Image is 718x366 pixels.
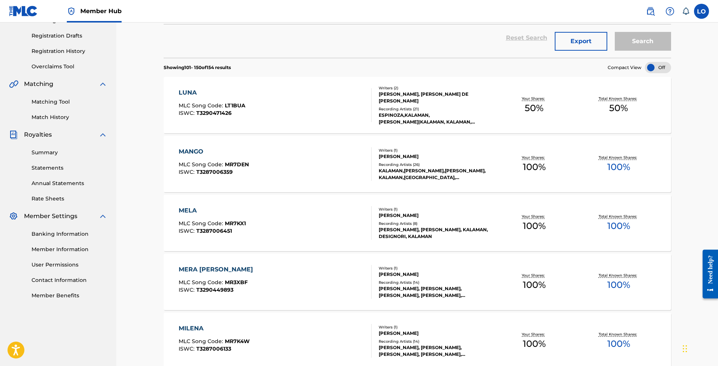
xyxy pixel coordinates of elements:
div: Notifications [682,8,689,15]
a: Matching Tool [32,98,107,106]
span: MR3XBF [225,279,248,286]
span: 100 % [523,278,546,292]
span: 100 % [523,337,546,351]
div: Recording Artists ( 8 ) [379,221,492,226]
p: Your Shares: [522,96,546,101]
span: Compact View [608,64,641,71]
span: 100 % [523,219,546,233]
div: Help [662,4,677,19]
img: Member Settings [9,212,18,221]
span: Royalties [24,130,52,139]
div: [PERSON_NAME], [PERSON_NAME],[PERSON_NAME], [PERSON_NAME], [PERSON_NAME], [PERSON_NAME] [379,285,492,299]
div: [PERSON_NAME], [PERSON_NAME], KALAMAN, DESIGNORI, KALAMAN [379,226,492,240]
a: Overclaims Tool [32,63,107,71]
a: Annual Statements [32,179,107,187]
a: User Permissions [32,261,107,269]
a: Member Information [32,246,107,253]
span: 100 % [607,219,630,233]
p: Your Shares: [522,331,546,337]
span: MLC Song Code : [179,161,225,168]
span: ISWC : [179,110,196,116]
img: expand [98,212,107,221]
div: [PERSON_NAME] [379,271,492,278]
span: MR7DEN [225,161,249,168]
div: [PERSON_NAME] [379,212,492,219]
p: Total Known Shares: [599,96,639,101]
a: Registration Drafts [32,32,107,40]
a: Registration History [32,47,107,55]
p: Total Known Shares: [599,273,639,278]
div: MILENA [179,324,250,333]
a: MERA [PERSON_NAME]MLC Song Code:MR3XBFISWC:T3290449893Writers (1)[PERSON_NAME]Recording Artists (... [164,254,671,310]
span: Matching [24,80,53,89]
a: Contact Information [32,276,107,284]
p: Total Known Shares: [599,331,639,337]
div: MERA [PERSON_NAME] [179,265,257,274]
div: KALAMAN,[PERSON_NAME],[PERSON_NAME], KALAMAN,[GEOGRAPHIC_DATA], [GEOGRAPHIC_DATA],[GEOGRAPHIC_DAT... [379,167,492,181]
p: Your Shares: [522,273,546,278]
span: 100 % [607,160,630,174]
span: MR7KX1 [225,220,246,227]
div: Writers ( 1 ) [379,265,492,271]
div: MANGO [179,147,249,156]
span: MLC Song Code : [179,102,225,109]
span: ISWC : [179,169,196,175]
div: Writers ( 1 ) [379,148,492,153]
span: ISWC : [179,345,196,352]
span: LT1BUA [225,102,245,109]
span: 50 % [525,101,543,115]
span: MLC Song Code : [179,279,225,286]
div: [PERSON_NAME], [PERSON_NAME], [PERSON_NAME], [PERSON_NAME], [GEOGRAPHIC_DATA] [379,344,492,358]
a: Statements [32,164,107,172]
span: 50 % [609,101,628,115]
img: Royalties [9,130,18,139]
span: T3290449893 [196,286,233,293]
div: User Menu [694,4,709,19]
div: Recording Artists ( 14 ) [379,280,492,285]
img: Top Rightsholder [67,7,76,16]
div: Writers ( 1 ) [379,324,492,330]
div: Writers ( 2 ) [379,85,492,91]
a: Match History [32,113,107,121]
p: Showing 101 - 150 of 154 results [164,64,231,71]
span: MLC Song Code : [179,220,225,227]
div: Writers ( 1 ) [379,206,492,212]
img: expand [98,130,107,139]
span: T3287006451 [196,227,232,234]
span: Member Hub [80,7,122,15]
div: ESPINOZA,KALAMAN, [PERSON_NAME]|KALAMAN, KALAMAN,[GEOGRAPHIC_DATA], [GEOGRAPHIC_DATA],[GEOGRAPHIC... [379,112,492,125]
img: expand [98,80,107,89]
p: Your Shares: [522,155,546,160]
a: LUNAMLC Song Code:LT1BUAISWC:T3290471426Writers (2)[PERSON_NAME], [PERSON_NAME] DE [PERSON_NAME]R... [164,77,671,133]
span: ISWC : [179,227,196,234]
img: Matching [9,80,18,89]
img: MLC Logo [9,6,38,17]
span: T3287006359 [196,169,233,175]
span: MLC Song Code : [179,338,225,345]
div: Recording Artists ( 21 ) [379,106,492,112]
span: ISWC : [179,286,196,293]
button: Export [555,32,607,51]
span: T3287006133 [196,345,231,352]
div: Drag [683,337,687,360]
a: Summary [32,149,107,157]
span: T3290471426 [196,110,232,116]
div: MELA [179,206,246,215]
span: 100 % [607,278,630,292]
div: [PERSON_NAME] [379,330,492,337]
a: MANGOMLC Song Code:MR7DENISWC:T3287006359Writers (1)[PERSON_NAME]Recording Artists (26)KALAMAN,[P... [164,136,671,192]
p: Total Known Shares: [599,155,639,160]
a: Public Search [643,4,658,19]
p: Total Known Shares: [599,214,639,219]
span: Member Settings [24,212,77,221]
a: Member Benefits [32,292,107,300]
a: MELAMLC Song Code:MR7KX1ISWC:T3287006451Writers (1)[PERSON_NAME]Recording Artists (8)[PERSON_NAME... [164,195,671,251]
a: Banking Information [32,230,107,238]
iframe: Chat Widget [680,330,718,366]
div: Recording Artists ( 14 ) [379,339,492,344]
img: search [646,7,655,16]
div: LUNA [179,88,245,97]
a: Rate Sheets [32,195,107,203]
